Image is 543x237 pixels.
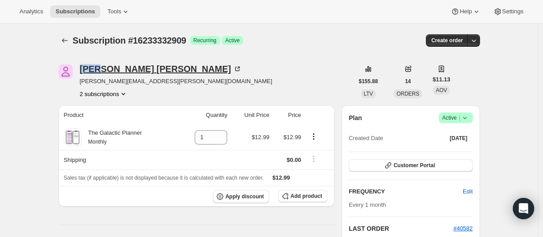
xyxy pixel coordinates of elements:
button: Product actions [80,89,128,98]
h2: LAST ORDER [349,224,453,233]
span: $0.00 [287,157,301,163]
div: Open Intercom Messenger [513,198,534,219]
th: Shipping [59,150,178,169]
span: Edit [463,187,472,196]
button: [DATE] [445,132,473,145]
button: Apply discount [213,190,269,203]
span: ORDERS [397,91,419,97]
h2: Plan [349,113,362,122]
a: #40582 [453,225,472,232]
span: Settings [502,8,523,15]
span: | [459,114,460,121]
small: Monthly [88,139,107,145]
button: 14 [400,75,416,88]
th: Price [272,105,304,125]
button: Help [445,5,486,18]
span: $155.88 [359,78,378,85]
button: Create order [426,34,468,47]
button: Tools [102,5,135,18]
span: [DATE] [450,135,468,142]
th: Product [59,105,178,125]
button: Add product [278,190,327,202]
span: Add product [291,193,322,200]
span: Sales tax (if applicable) is not displayed because it is calculated with each new order. [64,175,264,181]
span: Every 1 month [349,201,386,208]
th: Quantity [178,105,230,125]
button: Subscriptions [50,5,100,18]
span: $11.13 [433,75,450,84]
div: The Galactic Planner [82,129,142,146]
button: $155.88 [354,75,383,88]
span: [PERSON_NAME][EMAIL_ADDRESS][PERSON_NAME][DOMAIN_NAME] [80,77,272,86]
span: Create order [431,37,463,44]
span: Tools [107,8,121,15]
button: Customer Portal [349,159,472,172]
span: Active [225,37,240,44]
span: Analytics [20,8,43,15]
span: Active [442,113,469,122]
img: product img [65,129,80,146]
span: Subscriptions [55,8,95,15]
span: $12.99 [252,134,269,141]
span: Customer Portal [393,162,435,169]
span: Created Date [349,134,383,143]
button: Subscriptions [59,34,71,47]
span: $12.99 [272,174,290,181]
button: Shipping actions [307,154,321,164]
button: Product actions [307,132,321,141]
h2: FREQUENCY [349,187,463,196]
th: Unit Price [230,105,272,125]
span: AOV [436,87,447,93]
div: [PERSON_NAME] [PERSON_NAME] [80,64,242,73]
span: Pete McCaughan [59,64,73,79]
span: Help [460,8,472,15]
button: #40582 [453,224,472,233]
button: Analytics [14,5,48,18]
button: Settings [488,5,529,18]
span: $12.99 [283,134,301,141]
span: Apply discount [225,193,264,200]
span: LTV [364,91,373,97]
button: Edit [457,185,478,199]
span: Recurring [193,37,216,44]
span: Subscription #16233332909 [73,36,186,45]
span: 14 [405,78,411,85]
